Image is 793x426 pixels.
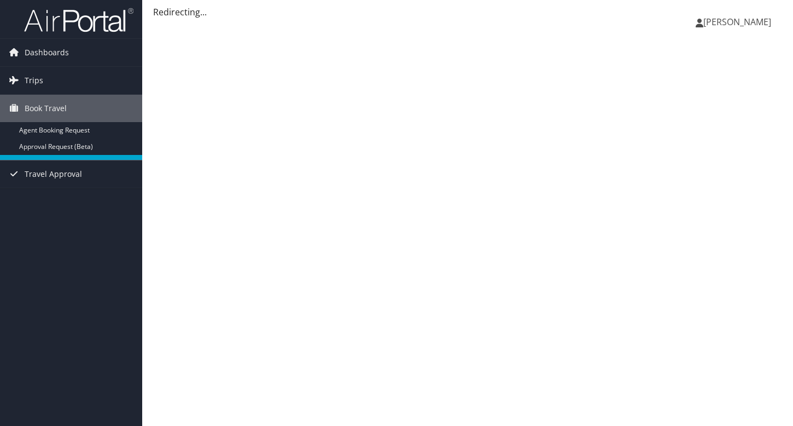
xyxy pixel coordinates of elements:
span: [PERSON_NAME] [703,16,771,28]
img: airportal-logo.png [24,7,133,33]
span: Trips [25,67,43,94]
span: Dashboards [25,39,69,66]
span: Travel Approval [25,160,82,188]
span: Book Travel [25,95,67,122]
div: Redirecting... [153,5,782,19]
a: [PERSON_NAME] [696,5,782,38]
